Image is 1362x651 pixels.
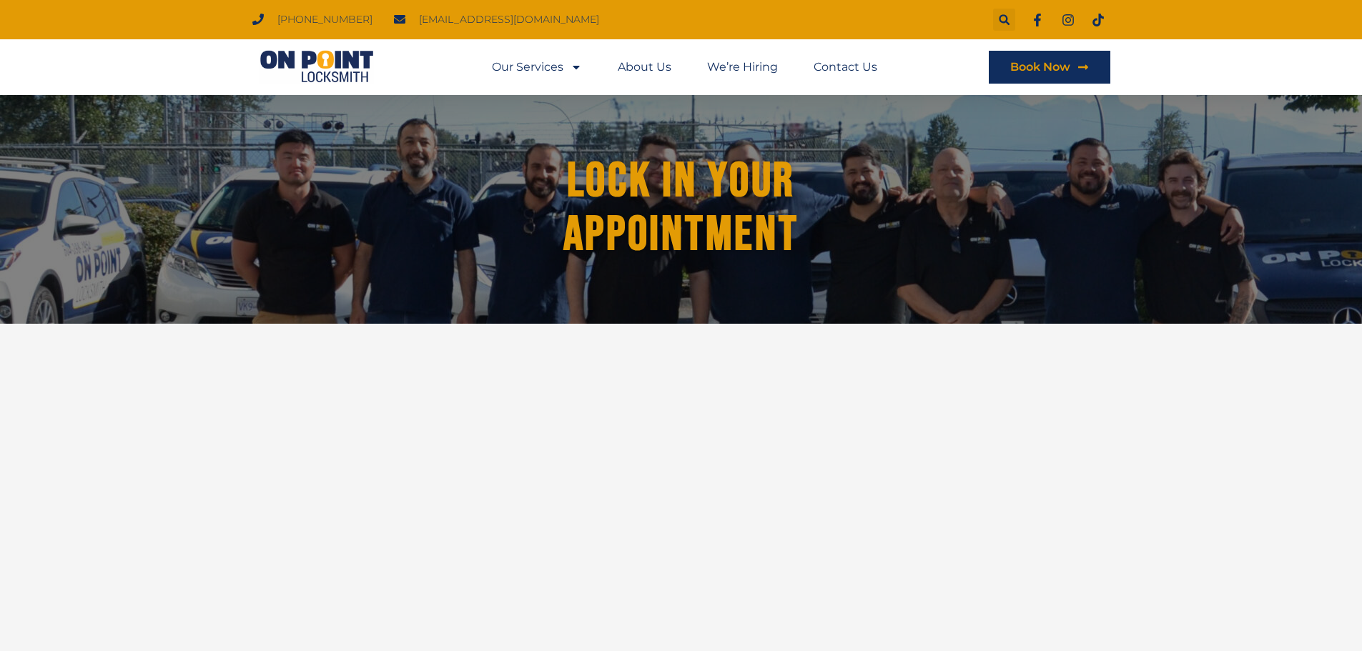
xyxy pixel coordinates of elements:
[1010,61,1070,73] span: Book Now
[814,51,877,84] a: Contact Us
[492,51,877,84] nav: Menu
[993,9,1015,31] div: Search
[707,51,778,84] a: We’re Hiring
[274,10,372,29] span: [PHONE_NUMBER]
[492,51,582,84] a: Our Services
[989,51,1110,84] a: Book Now
[415,10,599,29] span: [EMAIL_ADDRESS][DOMAIN_NAME]
[618,51,671,84] a: About Us
[518,154,845,262] h1: Lock in Your Appointment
